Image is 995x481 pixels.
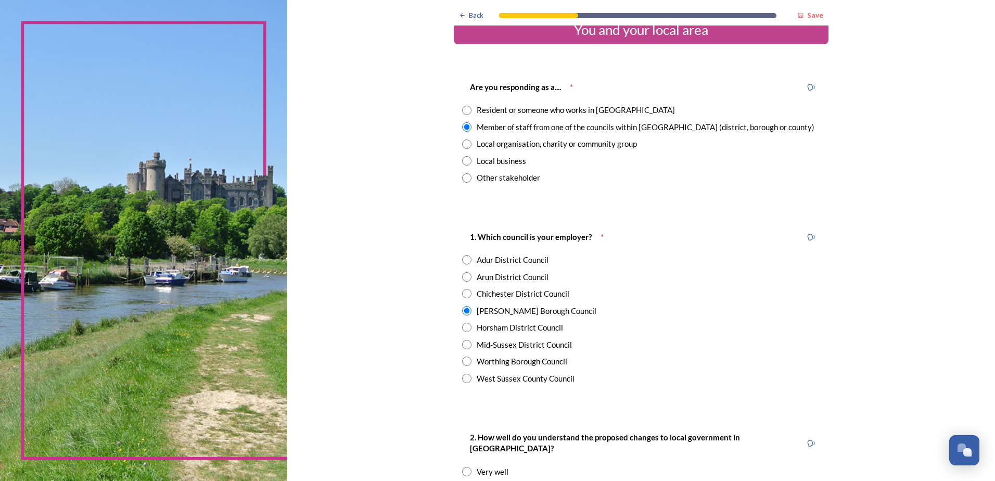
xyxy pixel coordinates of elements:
div: Member of staff from one of the councils within [GEOGRAPHIC_DATA] (district, borough or county) [477,121,814,133]
strong: 2. How well do you understand the proposed changes to local government in [GEOGRAPHIC_DATA]? [470,433,742,453]
div: Arun District Council [477,271,548,283]
div: West Sussex County Council [477,373,575,385]
strong: 1. Which council is your employer? [470,232,592,242]
div: Resident or someone who works in [GEOGRAPHIC_DATA] [477,104,675,116]
div: Chichester District Council [477,288,569,300]
button: Open Chat [949,435,979,465]
strong: Save [807,10,823,20]
div: Local organisation, charity or community group [477,138,637,150]
div: Adur District Council [477,254,548,266]
div: You and your local area [458,20,824,40]
div: Mid-Sussex District Council [477,339,572,351]
div: Horsham District Council [477,322,563,334]
div: Very well [477,466,508,478]
div: Other stakeholder [477,172,540,184]
strong: Are you responding as a.... [470,82,561,92]
div: Local business [477,155,526,167]
div: [PERSON_NAME] Borough Council [477,305,596,317]
div: Worthing Borough Council [477,356,567,368]
span: Back [469,10,483,20]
